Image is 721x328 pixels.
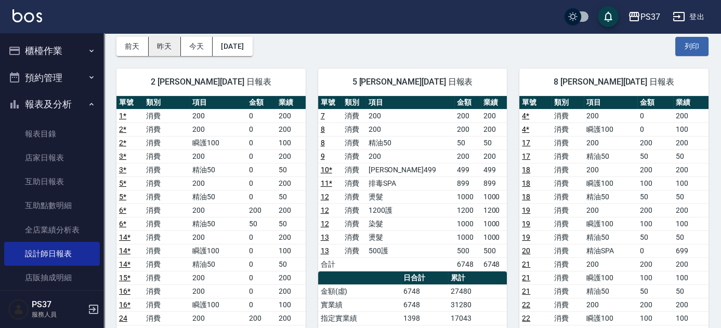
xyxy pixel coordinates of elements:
[213,37,252,56] button: [DATE]
[4,37,100,64] button: 櫃檯作業
[584,163,637,176] td: 200
[584,271,637,284] td: 瞬護100
[276,311,306,325] td: 200
[190,176,246,190] td: 200
[637,244,673,257] td: 0
[481,109,507,122] td: 200
[584,176,637,190] td: 瞬護100
[4,194,100,217] a: 互助點數明細
[4,290,100,313] a: 費用分析表
[246,136,276,149] td: 0
[276,244,306,257] td: 100
[246,176,276,190] td: 0
[246,311,276,325] td: 200
[673,136,709,149] td: 200
[584,257,637,271] td: 200
[190,271,246,284] td: 200
[552,311,584,325] td: 消費
[321,193,329,201] a: 12
[246,149,276,163] td: 0
[342,109,366,122] td: 消費
[481,149,507,163] td: 200
[519,96,552,110] th: 單號
[4,242,100,266] a: 設計師日報表
[276,217,306,230] td: 50
[116,37,149,56] button: 前天
[522,220,530,228] a: 19
[366,203,454,217] td: 1200護
[637,109,673,122] td: 0
[481,190,507,203] td: 1000
[584,122,637,136] td: 瞬護100
[143,311,190,325] td: 消費
[143,257,190,271] td: 消費
[276,271,306,284] td: 200
[522,152,530,160] a: 17
[454,190,481,203] td: 1000
[4,170,100,194] a: 互助日報表
[673,176,709,190] td: 100
[454,257,481,271] td: 6748
[673,298,709,311] td: 200
[143,230,190,244] td: 消費
[366,136,454,149] td: 精油50
[454,136,481,149] td: 50
[190,257,246,271] td: 精油50
[143,122,190,136] td: 消費
[584,244,637,257] td: 精油SPA
[522,193,530,201] a: 18
[584,136,637,149] td: 200
[246,257,276,271] td: 0
[673,284,709,298] td: 50
[8,299,29,320] img: Person
[342,136,366,149] td: 消費
[246,122,276,136] td: 0
[190,203,246,217] td: 200
[190,190,246,203] td: 精油50
[246,203,276,217] td: 200
[190,122,246,136] td: 200
[454,149,481,163] td: 200
[366,190,454,203] td: 燙髮
[673,96,709,110] th: 業績
[637,217,673,230] td: 100
[342,230,366,244] td: 消費
[552,298,584,311] td: 消費
[637,190,673,203] td: 50
[637,122,673,136] td: 0
[246,298,276,311] td: 0
[637,271,673,284] td: 100
[342,190,366,203] td: 消費
[116,96,143,110] th: 單號
[276,203,306,217] td: 200
[342,96,366,110] th: 類別
[584,311,637,325] td: 瞬護100
[673,271,709,284] td: 100
[318,96,507,271] table: a dense table
[366,217,454,230] td: 染髮
[552,244,584,257] td: 消費
[522,206,530,214] a: 19
[673,230,709,244] td: 50
[342,122,366,136] td: 消費
[4,64,100,91] button: 預約管理
[522,233,530,241] a: 19
[276,122,306,136] td: 200
[522,300,530,309] a: 22
[552,230,584,244] td: 消費
[190,311,246,325] td: 200
[675,37,709,56] button: 列印
[4,91,100,118] button: 報表及分析
[448,284,507,298] td: 27480
[552,163,584,176] td: 消費
[448,311,507,325] td: 17043
[276,149,306,163] td: 200
[454,176,481,190] td: 899
[673,244,709,257] td: 699
[12,9,42,22] img: Logo
[276,190,306,203] td: 50
[481,163,507,176] td: 499
[276,96,306,110] th: 業績
[668,7,709,26] button: 登出
[552,203,584,217] td: 消費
